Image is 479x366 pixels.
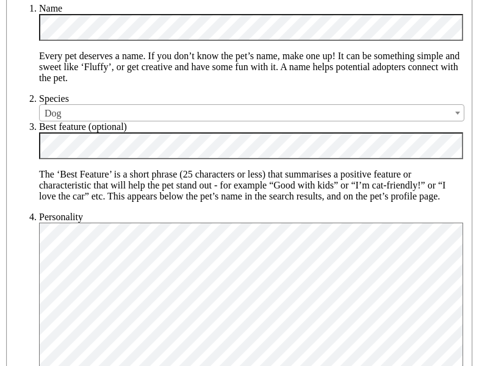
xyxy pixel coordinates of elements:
[39,51,464,84] p: Every pet deserves a name. If you don’t know the pet’s name, make one up! It can be something sim...
[39,212,83,222] label: Personality
[39,93,69,104] label: Species
[39,3,62,13] label: Name
[40,105,464,122] span: Dog
[39,121,127,132] label: Best feature (optional)
[39,104,464,121] span: Dog
[39,169,464,202] p: The ‘Best Feature’ is a short phrase (25 characters or less) that summarises a positive feature o...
